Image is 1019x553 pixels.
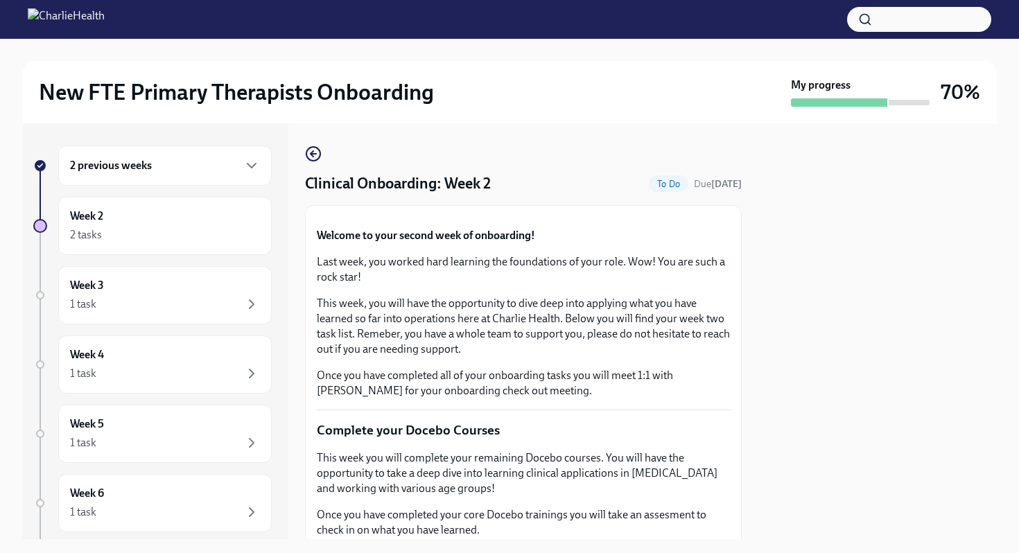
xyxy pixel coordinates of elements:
[317,421,730,439] p: Complete your Docebo Courses
[317,507,730,538] p: Once you have completed your core Docebo trainings you will take an assesment to check in on what...
[33,335,272,394] a: Week 41 task
[70,486,104,501] h6: Week 6
[70,158,152,173] h6: 2 previous weeks
[711,178,742,190] strong: [DATE]
[694,177,742,191] span: September 20th, 2025 10:00
[28,8,105,30] img: CharlieHealth
[58,146,272,186] div: 2 previous weeks
[791,78,851,93] strong: My progress
[33,266,272,324] a: Week 31 task
[941,80,980,105] h3: 70%
[317,229,535,242] strong: Welcome to your second week of onboarding!
[33,405,272,463] a: Week 51 task
[70,227,102,243] div: 2 tasks
[70,504,96,520] div: 1 task
[33,197,272,255] a: Week 22 tasks
[70,366,96,381] div: 1 task
[317,368,730,398] p: Once you have completed all of your onboarding tasks you will meet 1:1 with [PERSON_NAME] for you...
[70,416,104,432] h6: Week 5
[317,450,730,496] p: This week you will complete your remaining Docebo courses. You will have the opportunity to take ...
[33,474,272,532] a: Week 61 task
[694,178,742,190] span: Due
[70,278,104,293] h6: Week 3
[649,179,688,189] span: To Do
[70,347,104,362] h6: Week 4
[317,296,730,357] p: This week, you will have the opportunity to dive deep into applying what you have learned so far ...
[305,173,491,194] h4: Clinical Onboarding: Week 2
[70,435,96,450] div: 1 task
[70,297,96,312] div: 1 task
[39,78,434,106] h2: New FTE Primary Therapists Onboarding
[70,209,103,224] h6: Week 2
[317,254,730,285] p: Last week, you worked hard learning the foundations of your role. Wow! You are such a rock star!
